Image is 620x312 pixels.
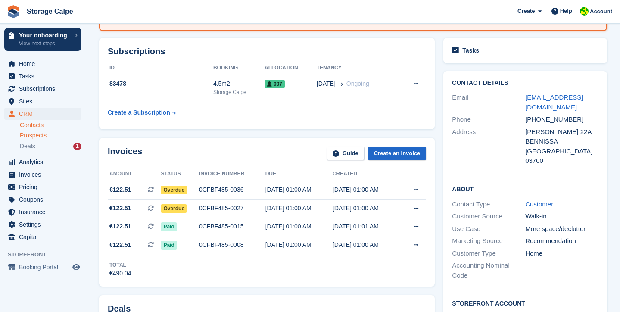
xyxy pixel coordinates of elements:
[4,58,81,70] a: menu
[213,61,265,75] th: Booking
[525,127,598,137] div: [PERSON_NAME] 22A
[4,181,81,193] a: menu
[452,236,525,246] div: Marketing Source
[265,61,317,75] th: Allocation
[327,147,365,161] a: Guide
[452,299,598,307] h2: Storefront Account
[161,186,187,194] span: Overdue
[19,156,71,168] span: Analytics
[109,240,131,250] span: €122.51
[108,105,176,121] a: Create a Subscription
[199,240,265,250] div: 0CFBF485-0008
[265,185,333,194] div: [DATE] 01:00 AM
[108,108,170,117] div: Create a Subscription
[590,7,612,16] span: Account
[161,241,177,250] span: Paid
[213,79,265,88] div: 4.5m2
[19,70,71,82] span: Tasks
[4,231,81,243] a: menu
[4,261,81,273] a: menu
[4,28,81,51] a: Your onboarding View next steps
[4,193,81,206] a: menu
[333,167,400,181] th: Created
[452,184,598,193] h2: About
[19,218,71,231] span: Settings
[109,261,131,269] div: Total
[560,7,572,16] span: Help
[19,40,70,47] p: View next steps
[20,142,81,151] a: Deals 1
[19,181,71,193] span: Pricing
[213,88,265,96] div: Storage Calpe
[109,185,131,194] span: €122.51
[452,80,598,87] h2: Contact Details
[4,108,81,120] a: menu
[525,94,583,111] a: [EMAIL_ADDRESS][DOMAIN_NAME]
[333,222,400,231] div: [DATE] 01:01 AM
[161,204,187,213] span: Overdue
[109,222,131,231] span: €122.51
[108,147,142,161] h2: Invoices
[333,185,400,194] div: [DATE] 01:00 AM
[452,224,525,234] div: Use Case
[8,250,86,259] span: Storefront
[265,80,285,88] span: 007
[368,147,427,161] a: Create an Invoice
[161,222,177,231] span: Paid
[265,167,333,181] th: Due
[20,142,35,150] span: Deals
[525,224,598,234] div: More space/declutter
[199,204,265,213] div: 0CFBF485-0027
[199,167,265,181] th: Invoice number
[265,240,333,250] div: [DATE] 01:00 AM
[525,236,598,246] div: Recommendation
[73,143,81,150] div: 1
[23,4,77,19] a: Storage Calpe
[4,156,81,168] a: menu
[265,204,333,213] div: [DATE] 01:00 AM
[161,167,199,181] th: Status
[199,185,265,194] div: 0CFBF485-0036
[333,204,400,213] div: [DATE] 01:00 AM
[7,5,20,18] img: stora-icon-8386f47178a22dfd0bd8f6a31ec36ba5ce8667c1dd55bd0f319d3a0aa187defe.svg
[108,61,213,75] th: ID
[4,206,81,218] a: menu
[19,95,71,107] span: Sites
[108,167,161,181] th: Amount
[19,206,71,218] span: Insurance
[452,200,525,209] div: Contact Type
[19,193,71,206] span: Coupons
[462,47,479,54] h2: Tasks
[525,156,598,166] div: 03700
[525,200,553,208] a: Customer
[333,240,400,250] div: [DATE] 01:00 AM
[4,95,81,107] a: menu
[4,168,81,181] a: menu
[317,79,336,88] span: [DATE]
[109,269,131,278] div: €490.04
[525,212,598,222] div: Walk-in
[4,218,81,231] a: menu
[108,79,213,88] div: 83478
[20,131,81,140] a: Prospects
[525,147,598,156] div: [GEOGRAPHIC_DATA]
[19,108,71,120] span: CRM
[580,7,589,16] img: Jade Hunt
[109,204,131,213] span: €122.51
[19,58,71,70] span: Home
[19,83,71,95] span: Subscriptions
[525,137,598,147] div: BENNISSA
[199,222,265,231] div: 0CFBF485-0015
[20,121,81,129] a: Contacts
[452,93,525,112] div: Email
[71,262,81,272] a: Preview store
[19,231,71,243] span: Capital
[317,61,398,75] th: Tenancy
[20,131,47,140] span: Prospects
[452,249,525,259] div: Customer Type
[452,127,525,166] div: Address
[108,47,426,56] h2: Subscriptions
[452,261,525,280] div: Accounting Nominal Code
[346,80,369,87] span: Ongoing
[265,222,333,231] div: [DATE] 01:00 AM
